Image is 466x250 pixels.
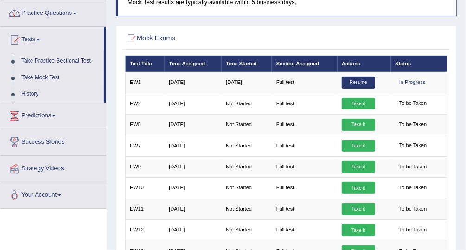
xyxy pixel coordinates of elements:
td: Full test [272,114,337,135]
td: EW1 [125,72,165,93]
th: Status [391,56,447,72]
a: Take it [342,140,375,152]
td: [DATE] [165,135,222,156]
a: Take it [342,119,375,131]
td: EW11 [125,199,165,219]
a: Your Account [0,182,106,205]
td: [DATE] [165,156,222,177]
td: [DATE] [222,72,272,93]
td: Not Started [222,114,272,135]
td: Not Started [222,156,272,177]
td: EW5 [125,114,165,135]
td: EW2 [125,93,165,114]
span: To be Taken [396,182,431,194]
span: To be Taken [396,203,431,215]
a: Take it [342,161,375,173]
a: History [17,86,104,103]
a: Tests [0,27,104,50]
a: Take it [342,203,375,215]
td: [DATE] [165,178,222,199]
a: Take Mock Test [17,70,104,86]
a: Success Stories [0,129,106,153]
span: To be Taken [396,98,431,110]
a: Take it [342,224,375,236]
th: Time Assigned [165,56,222,72]
td: [DATE] [165,220,222,241]
td: [DATE] [165,199,222,219]
a: Practice Questions [0,0,106,24]
td: [DATE] [165,72,222,93]
td: Full test [272,156,337,177]
a: Take it [342,98,375,110]
div: In Progress [396,77,430,89]
span: To be Taken [396,161,431,173]
td: Not Started [222,220,272,241]
td: Full test [272,72,337,93]
a: Strategy Videos [0,156,106,179]
td: Not Started [222,178,272,199]
td: Full test [272,199,337,219]
td: Full test [272,220,337,241]
td: Full test [272,178,337,199]
td: EW10 [125,178,165,199]
a: Predictions [0,103,106,126]
td: Full test [272,93,337,114]
td: EW7 [125,135,165,156]
td: EW9 [125,156,165,177]
td: [DATE] [165,93,222,114]
td: Full test [272,135,337,156]
td: Not Started [222,199,272,219]
span: To be Taken [396,119,431,131]
span: To be Taken [396,140,431,152]
h2: Mock Exams [125,32,325,45]
th: Actions [338,56,391,72]
a: Take Practice Sectional Test [17,53,104,70]
td: Not Started [222,135,272,156]
a: Resume [342,77,375,89]
th: Section Assigned [272,56,337,72]
a: Take it [342,182,375,194]
td: [DATE] [165,114,222,135]
th: Time Started [222,56,272,72]
span: To be Taken [396,224,431,237]
td: EW12 [125,220,165,241]
td: Not Started [222,93,272,114]
th: Test Title [125,56,165,72]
